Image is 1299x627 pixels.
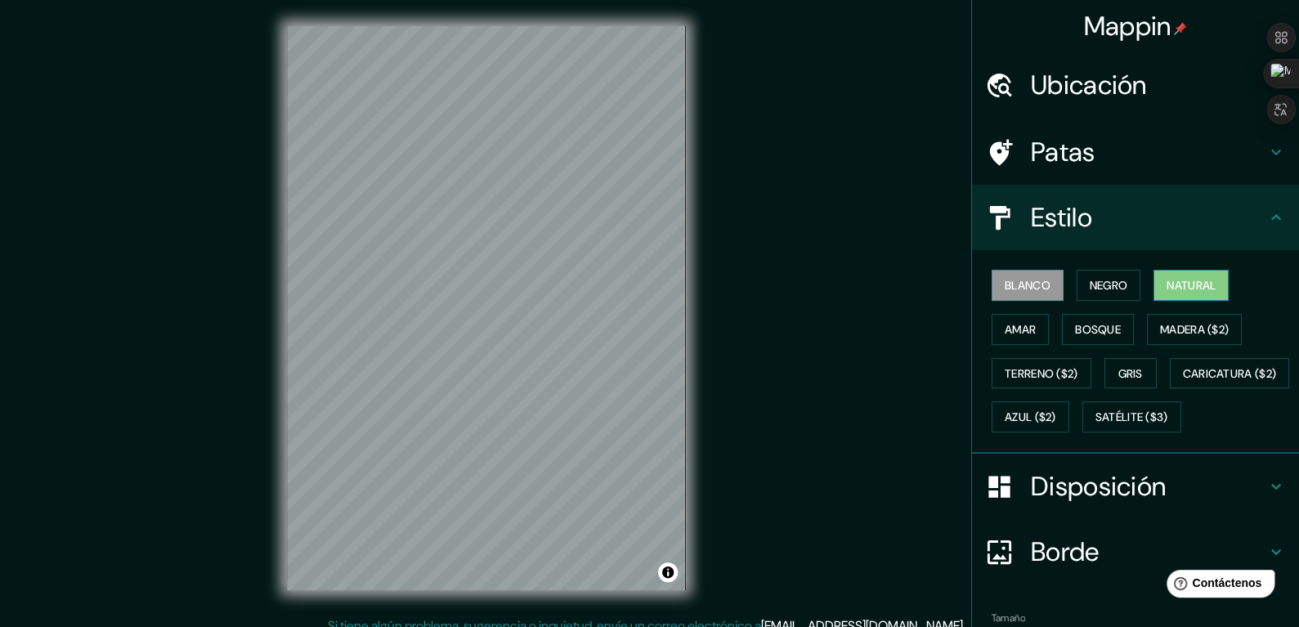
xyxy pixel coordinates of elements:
[972,519,1299,584] div: Borde
[1005,410,1056,425] font: Azul ($2)
[1031,68,1147,102] font: Ubicación
[992,358,1091,389] button: Terreno ($2)
[287,26,686,590] canvas: Mapa
[1104,358,1157,389] button: Gris
[1005,278,1050,293] font: Blanco
[1153,270,1229,301] button: Natural
[1153,563,1281,609] iframe: Lanzador de widgets de ayuda
[992,270,1064,301] button: Blanco
[1062,314,1134,345] button: Bosque
[1031,135,1095,169] font: Patas
[1170,358,1290,389] button: Caricatura ($2)
[972,119,1299,185] div: Patas
[1082,401,1181,432] button: Satélite ($3)
[1031,469,1166,504] font: Disposición
[1005,366,1078,381] font: Terreno ($2)
[1005,322,1036,337] font: Amar
[1075,322,1121,337] font: Bosque
[972,185,1299,250] div: Estilo
[992,401,1069,432] button: Azul ($2)
[992,611,1025,625] font: Tamaño
[1090,278,1128,293] font: Negro
[1147,314,1242,345] button: Madera ($2)
[1167,278,1216,293] font: Natural
[1118,366,1143,381] font: Gris
[972,52,1299,118] div: Ubicación
[1183,366,1277,381] font: Caricatura ($2)
[1174,22,1187,35] img: pin-icon.png
[1031,535,1100,569] font: Borde
[972,454,1299,519] div: Disposición
[1077,270,1141,301] button: Negro
[1084,9,1171,43] font: Mappin
[1031,200,1092,235] font: Estilo
[992,314,1049,345] button: Amar
[658,562,678,582] button: Activar o desactivar atribución
[1160,322,1229,337] font: Madera ($2)
[1095,410,1168,425] font: Satélite ($3)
